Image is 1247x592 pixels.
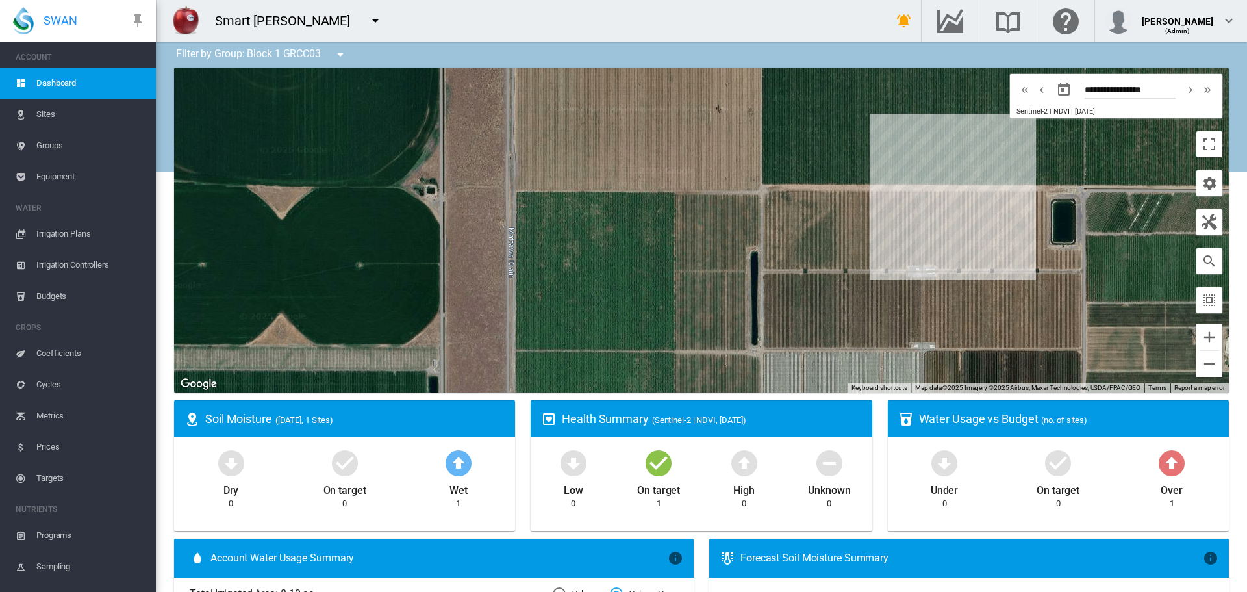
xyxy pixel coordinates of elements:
md-icon: icon-information [668,550,683,566]
div: 1 [456,498,460,509]
div: 0 [827,498,831,509]
md-icon: icon-chevron-right [1183,82,1198,97]
md-icon: icon-bell-ring [896,13,912,29]
span: Prices [36,431,145,463]
button: icon-magnify [1196,248,1222,274]
button: md-calendar [1051,77,1077,103]
div: High [733,478,755,498]
button: icon-chevron-double-left [1016,82,1033,97]
md-icon: icon-checkbox-marked-circle [329,447,360,478]
a: Report a map error [1174,384,1225,391]
span: (Sentinel-2 | NDVI, [DATE]) [652,415,746,425]
span: CROPS [16,317,145,338]
span: Irrigation Controllers [36,250,145,281]
span: ([DATE], 1 Sites) [275,415,333,425]
span: Programs [36,520,145,551]
span: Metrics [36,400,145,431]
span: WATER [16,198,145,218]
span: | [DATE] [1071,107,1094,116]
span: Groups [36,130,145,161]
button: icon-select-all [1196,287,1222,313]
md-icon: icon-thermometer-lines [720,550,735,566]
div: [PERSON_NAME] [1142,10,1213,23]
button: Zoom out [1196,351,1222,377]
span: ACCOUNT [16,47,145,68]
div: 0 [1056,498,1061,509]
md-icon: icon-menu-down [368,13,383,29]
md-icon: Go to the Data Hub [935,13,966,29]
span: (Admin) [1165,27,1190,34]
div: Under [931,478,959,498]
md-icon: icon-magnify [1202,253,1217,269]
md-icon: icon-information [1203,550,1218,566]
div: 0 [571,498,575,509]
div: Unknown [808,478,850,498]
span: Targets [36,463,145,494]
span: SWAN [44,12,77,29]
a: Terms [1148,384,1166,391]
div: 0 [229,498,233,509]
md-icon: icon-chevron-down [1221,13,1237,29]
span: Coefficients [36,338,145,369]
span: NUTRIENTS [16,499,145,520]
md-icon: icon-chevron-double-right [1200,82,1215,97]
span: Sites [36,99,145,130]
md-icon: icon-cog [1202,175,1217,191]
div: Filter by Group: Block 1 GRCC03 [166,42,357,68]
md-icon: icon-menu-down [333,47,348,62]
md-icon: icon-arrow-down-bold-circle [929,447,960,478]
img: SWAN-Landscape-Logo-Colour-drop.png [13,7,34,34]
md-icon: icon-cup-water [898,411,914,427]
button: icon-cog [1196,170,1222,196]
div: 0 [942,498,947,509]
div: On target [323,478,366,498]
span: Sampling [36,551,145,582]
md-icon: icon-arrow-down-bold-circle [216,447,247,478]
md-icon: icon-heart-box-outline [541,411,557,427]
md-icon: icon-arrow-up-bold-circle [729,447,760,478]
button: Zoom in [1196,324,1222,350]
div: Wet [449,478,468,498]
button: icon-chevron-left [1033,82,1050,97]
div: 1 [657,498,661,509]
md-icon: icon-minus-circle [814,447,845,478]
button: icon-chevron-double-right [1199,82,1216,97]
button: icon-chevron-right [1182,82,1199,97]
md-icon: icon-chevron-left [1035,82,1049,97]
div: Health Summary [562,411,861,427]
md-icon: Search the knowledge base [992,13,1024,29]
div: Over [1161,478,1183,498]
span: Budgets [36,281,145,312]
div: 0 [342,498,347,509]
md-icon: icon-select-all [1202,292,1217,308]
md-icon: icon-pin [130,13,145,29]
md-icon: Click here for help [1050,13,1081,29]
button: Keyboard shortcuts [851,383,907,393]
md-icon: icon-arrow-up-bold-circle [443,447,474,478]
span: (no. of sites) [1041,415,1087,425]
span: Equipment [36,161,145,192]
span: Irrigation Plans [36,218,145,250]
div: Forecast Soil Moisture Summary [740,551,1203,565]
div: Smart [PERSON_NAME] [215,12,362,30]
md-icon: icon-checkbox-marked-circle [1042,447,1074,478]
span: Cycles [36,369,145,400]
md-icon: icon-arrow-up-bold-circle [1156,447,1187,478]
span: Map data ©2025 Imagery ©2025 Airbus, Maxar Technologies, USDA/FPAC/GEO [915,384,1140,391]
div: Soil Moisture [205,411,505,427]
span: Account Water Usage Summary [210,551,668,565]
div: 1 [1170,498,1174,509]
div: On target [1037,478,1079,498]
div: Dry [223,478,239,498]
md-icon: icon-arrow-down-bold-circle [558,447,589,478]
md-icon: icon-map-marker-radius [184,411,200,427]
button: icon-menu-down [327,42,353,68]
a: Open this area in Google Maps (opens a new window) [177,376,220,393]
div: On target [637,478,680,498]
span: Dashboard [36,68,145,99]
md-icon: icon-checkbox-marked-circle [643,447,674,478]
md-icon: icon-water [190,550,205,566]
button: icon-bell-ring [891,8,917,34]
div: Water Usage vs Budget [919,411,1218,427]
button: icon-menu-down [362,8,388,34]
